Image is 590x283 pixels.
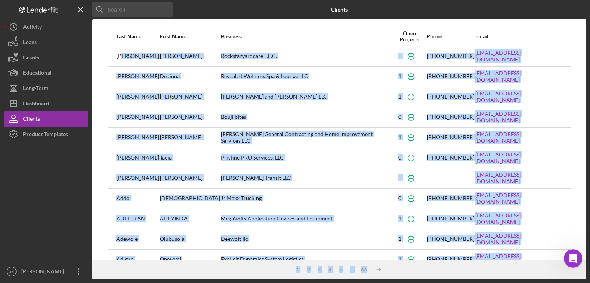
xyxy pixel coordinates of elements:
div: Educational [23,65,51,82]
div: 1 [398,236,401,242]
div: Jr Maxx Trucking [221,189,392,208]
button: Clients [4,111,88,127]
div: Grants [23,50,39,67]
button: Start recording [49,211,55,217]
div: Activity [23,19,42,36]
a: Loans [4,35,88,50]
div: Hope you are well! We went ahead and completed your request to add [PERSON_NAME] to your account.... [12,91,120,128]
div: Dashboard [23,96,49,113]
div: [PERSON_NAME] General Contracting and Home Improvement Services LLC [221,128,392,147]
div: [PERSON_NAME] [160,87,220,107]
div: [PERSON_NAME] Transit LLC [221,169,392,188]
a: [EMAIL_ADDRESS][DOMAIN_NAME] [475,253,562,265]
textarea: Message… [7,194,147,207]
button: Home [120,3,135,18]
div: Deewolt llc [221,230,392,249]
div: Loans [23,35,37,52]
div: 1 [398,256,401,262]
div: 5 [335,267,346,273]
div: Hi [PERSON_NAME],Hope you are well! We went ahead and completed your request to add [PERSON_NAME]... [6,75,126,159]
input: Search [92,2,173,17]
div: [PHONE_NUMBER] [427,114,474,120]
div: [PERSON_NAME] [19,264,69,281]
div: 0 [398,195,401,201]
div: [DEMOGRAPHIC_DATA] [160,189,220,208]
div: Revealed Wellness Spa & Lounge LLC [221,67,392,86]
div: Business [221,33,392,39]
img: Profile image for Operator [22,4,34,16]
div: Last Name [116,33,159,39]
div: 0 [398,53,401,59]
div: [PERSON_NAME] [116,148,159,168]
div: 0 [398,175,401,181]
div: [PERSON_NAME] • 2h ago [12,161,73,165]
div: [PERSON_NAME] [160,108,220,127]
text: JH [9,270,14,274]
div: Best, [12,140,120,147]
div: Adigun [116,250,159,269]
div: First Name [160,33,220,39]
div: Have a great day! [12,132,120,140]
div: Product Templates [23,127,68,144]
div: Long-Term [23,81,48,98]
div: Bouji bites [221,108,392,127]
div: [PERSON_NAME] [12,147,120,155]
a: [EMAIL_ADDRESS][DOMAIN_NAME] [475,70,562,82]
div: [PERSON_NAME] [116,169,159,188]
a: [EMAIL_ADDRESS][DOMAIN_NAME] [475,111,562,123]
div: ADEYINKA [160,209,220,229]
div: ADELEKAN [116,209,159,229]
div: 2 [303,267,314,273]
button: go back [5,3,20,18]
div: Addo [116,189,159,208]
div: 1 [398,216,401,222]
div: [PHONE_NUMBER] [427,53,474,59]
a: Activity [4,19,88,35]
div: [PERSON_NAME] [116,108,159,127]
div: 1 [398,73,401,79]
div: Olubusola [160,230,220,249]
div: [PERSON_NAME] and [PERSON_NAME] LLC [221,87,392,107]
a: [EMAIL_ADDRESS][DOMAIN_NAME] [475,90,562,103]
a: [EMAIL_ADDRESS][DOMAIN_NAME] [475,50,562,62]
div: Clients [23,111,40,128]
a: [EMAIL_ADDRESS][DOMAIN_NAME] [475,131,562,143]
div: Rockstaryardcare L.L.C. [221,47,392,66]
div: [PERSON_NAME] [116,87,159,107]
button: Upload attachment [36,211,43,217]
div: [PERSON_NAME] [160,128,220,147]
div: Our offices are closed for the Fourth of July Holiday until [DATE]. [23,46,139,61]
div: Taeja [160,148,220,168]
div: [PHONE_NUMBER] [427,155,474,161]
div: Deainna [160,67,220,86]
h1: Operator [37,7,65,13]
div: [PHONE_NUMBER] [427,256,474,262]
div: [PERSON_NAME] [160,169,220,188]
div: Open Projects [393,30,426,43]
div: 0 [398,114,401,120]
div: Opeyemi [160,250,220,269]
button: Dashboard [4,96,88,111]
button: Emoji picker [12,211,18,217]
a: [EMAIL_ADDRESS][DOMAIN_NAME] [475,151,562,164]
div: [PERSON_NAME] [116,128,159,147]
button: Product Templates [4,127,88,142]
div: [PHONE_NUMBER] [427,195,474,201]
a: [EMAIL_ADDRESS][DOMAIN_NAME] [475,192,562,204]
div: 1 [292,267,303,273]
div: MegaVolts Application Devices and Equipment [221,209,392,229]
div: 66 [357,267,371,273]
button: JH[PERSON_NAME] [4,264,88,279]
button: Gif picker [24,211,30,217]
button: Educational [4,65,88,81]
div: 3 [314,267,325,273]
div: Close [135,3,149,17]
div: [PHONE_NUMBER] [427,236,474,242]
div: Christina says… [6,75,147,176]
div: [PHONE_NUMBER] [427,216,474,222]
div: 1 [398,94,401,100]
